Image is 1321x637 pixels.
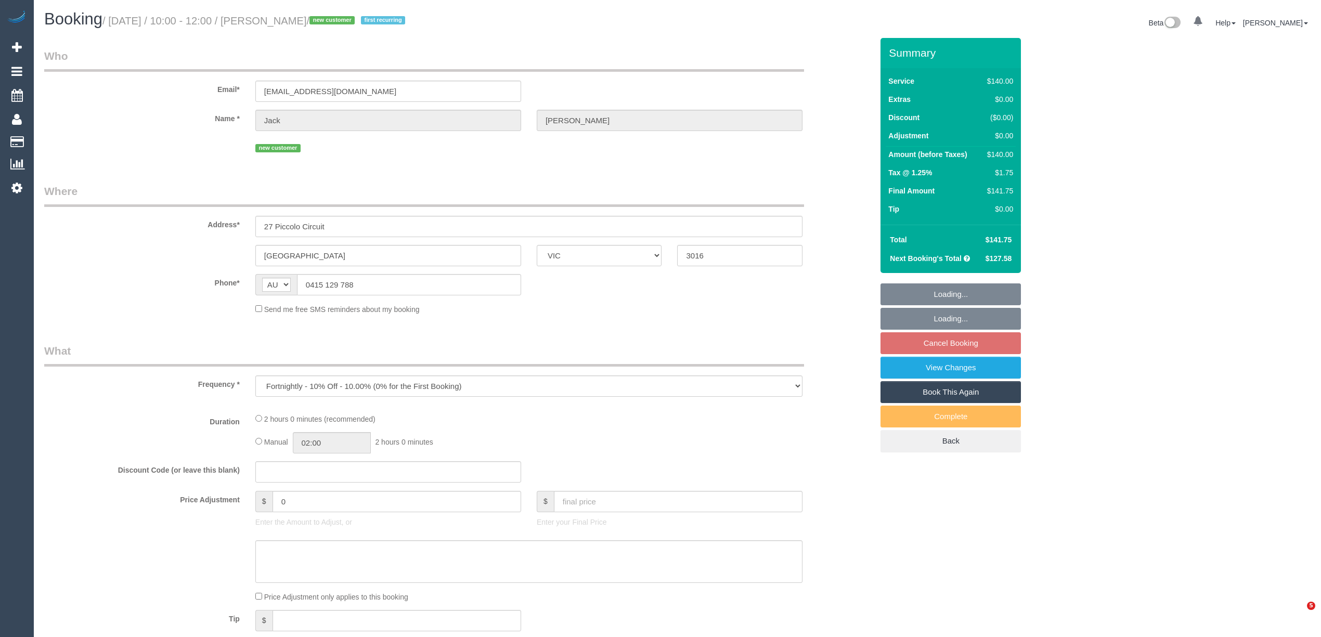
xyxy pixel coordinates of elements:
[554,491,802,512] input: final price
[983,149,1013,160] div: $140.00
[888,131,928,141] label: Adjustment
[255,144,301,152] span: new customer
[983,186,1013,196] div: $141.75
[537,110,802,131] input: Last Name*
[888,112,919,123] label: Discount
[255,491,273,512] span: $
[890,236,906,244] strong: Total
[890,254,962,263] strong: Next Booking's Total
[44,343,804,367] legend: What
[36,216,248,230] label: Address*
[297,274,521,295] input: Phone*
[888,76,914,86] label: Service
[986,254,1012,263] span: $127.58
[264,415,375,423] span: 2 hours 0 minutes (recommended)
[36,110,248,124] label: Name *
[983,94,1013,105] div: $0.00
[888,149,967,160] label: Amount (before Taxes)
[102,15,408,27] small: / [DATE] / 10:00 - 12:00 / [PERSON_NAME]
[255,245,521,266] input: Suburb*
[889,47,1016,59] h3: Summary
[255,110,521,131] input: First Name*
[888,94,911,105] label: Extras
[375,438,433,446] span: 2 hours 0 minutes
[880,381,1021,403] a: Book This Again
[44,48,804,72] legend: Who
[986,236,1012,244] span: $141.75
[36,413,248,427] label: Duration
[983,76,1013,86] div: $140.00
[1149,19,1181,27] a: Beta
[983,131,1013,141] div: $0.00
[255,517,521,527] p: Enter the Amount to Adjust, or
[6,10,27,25] img: Automaid Logo
[1215,19,1236,27] a: Help
[1243,19,1308,27] a: [PERSON_NAME]
[36,461,248,475] label: Discount Code (or leave this blank)
[983,167,1013,178] div: $1.75
[255,81,521,102] input: Email*
[36,375,248,389] label: Frequency *
[983,204,1013,214] div: $0.00
[36,491,248,505] label: Price Adjustment
[307,15,409,27] span: /
[264,593,408,601] span: Price Adjustment only applies to this booking
[677,245,802,266] input: Post Code*
[888,167,932,178] label: Tax @ 1.25%
[264,305,420,314] span: Send me free SMS reminders about my booking
[36,81,248,95] label: Email*
[888,186,935,196] label: Final Amount
[36,610,248,624] label: Tip
[537,517,802,527] p: Enter your Final Price
[1286,602,1311,627] iframe: Intercom live chat
[264,438,288,446] span: Manual
[361,16,405,24] span: first recurring
[255,610,273,631] span: $
[888,204,899,214] label: Tip
[880,430,1021,452] a: Back
[36,274,248,288] label: Phone*
[537,491,554,512] span: $
[983,112,1013,123] div: ($0.00)
[1163,17,1181,30] img: New interface
[1307,602,1315,610] span: 5
[44,10,102,28] span: Booking
[309,16,355,24] span: new customer
[44,184,804,207] legend: Where
[880,357,1021,379] a: View Changes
